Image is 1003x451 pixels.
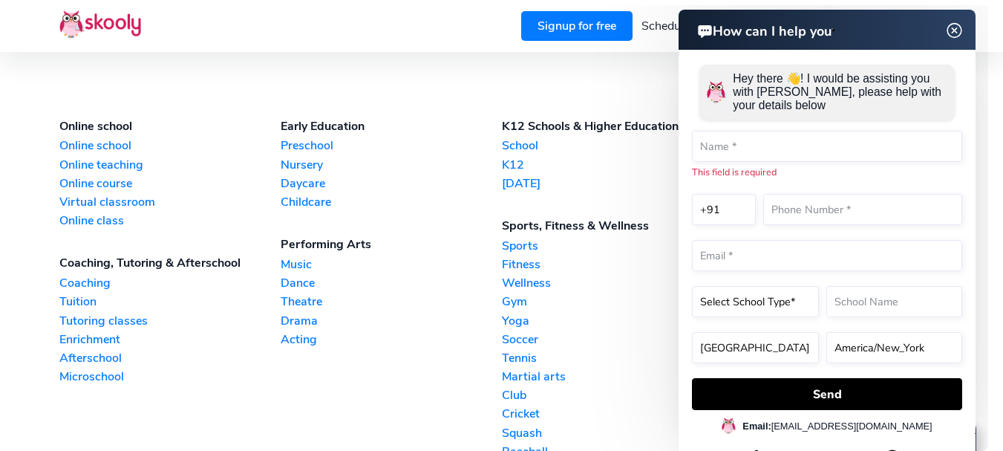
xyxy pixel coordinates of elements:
[502,369,723,385] a: Martial arts
[502,256,723,273] a: Fitness
[502,275,723,291] a: Wellness
[502,406,723,422] a: Cricket
[281,331,502,348] a: Acting
[281,137,502,154] a: Preschool
[502,218,723,234] div: Sports, Fitness & Wellness
[59,293,281,310] a: Tuition
[59,350,281,366] a: Afterschool
[502,387,723,403] a: Club
[59,175,281,192] a: Online course
[502,118,723,134] div: K12 Schools & Higher Education
[59,137,281,154] a: Online school
[281,236,502,253] div: Performing Arts
[502,175,723,192] a: [DATE]
[502,293,723,310] a: Gym
[59,194,281,210] a: Virtual classroom
[59,10,141,39] img: Skooly
[502,350,723,366] a: Tennis
[521,11,633,41] a: Signup for free
[281,313,502,329] a: Drama
[59,313,281,329] a: Tutoring classes
[59,157,281,173] a: Online teaching
[281,118,502,134] div: Early Education
[502,157,723,173] a: K12
[59,369,281,385] a: Microschool
[59,331,281,348] a: Enrichment
[281,194,502,210] a: Childcare
[281,256,502,273] a: Music
[281,275,502,291] a: Dance
[502,313,723,329] a: Yoga
[502,425,723,441] a: Squash
[281,175,502,192] a: Daycare
[59,255,281,271] div: Coaching, Tutoring & Afterschool
[59,212,281,229] a: Online class
[59,118,281,134] div: Online school
[502,331,723,348] a: Soccer
[59,275,281,291] a: Coaching
[281,157,502,173] a: Nursery
[502,238,723,254] a: Sports
[502,137,723,154] a: School
[281,293,502,310] a: Theatre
